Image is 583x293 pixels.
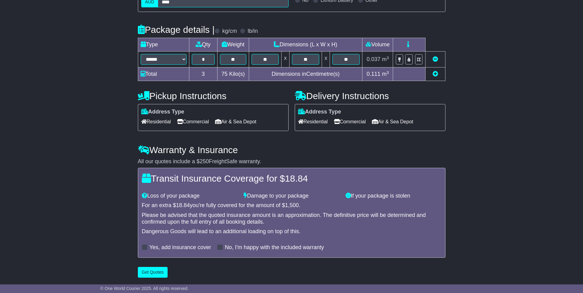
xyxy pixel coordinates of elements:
[240,193,343,199] div: Damage to your package
[189,67,218,81] td: 3
[387,70,389,75] sup: 3
[177,117,209,126] span: Commercial
[138,25,215,35] h4: Package details |
[138,158,445,165] div: All our quotes include a $ FreightSafe warranty.
[141,117,171,126] span: Residential
[382,56,389,62] span: m
[142,228,441,235] div: Dangerous Goods will lead to an additional loading on top of this.
[142,173,441,183] h4: Transit Insurance Coverage for $
[249,38,362,52] td: Dimensions (L x W x H)
[367,71,380,77] span: 0.111
[138,67,189,81] td: Total
[367,56,380,62] span: 0.037
[138,267,168,278] button: Get Quotes
[433,71,438,77] a: Add new item
[249,67,362,81] td: Dimensions in Centimetre(s)
[298,117,328,126] span: Residential
[138,38,189,52] td: Type
[139,193,241,199] div: Loss of your package
[343,193,445,199] div: If your package is stolen
[387,56,389,60] sup: 3
[142,202,441,209] div: For an extra $ you're fully covered for the amount of $ .
[138,145,445,155] h4: Warranty & Insurance
[189,38,218,52] td: Qty
[433,56,438,62] a: Remove this item
[100,286,189,291] span: © One World Courier 2025. All rights reserved.
[382,71,389,77] span: m
[362,38,393,52] td: Volume
[176,202,190,208] span: 18.84
[295,91,445,101] h4: Delivery Instructions
[225,244,324,251] label: No, I'm happy with the included warranty
[285,173,308,183] span: 18.84
[322,52,330,67] td: x
[222,28,237,35] label: kg/cm
[221,71,228,77] span: 75
[215,117,256,126] span: Air & Sea Depot
[141,109,184,115] label: Address Type
[142,212,441,225] div: Please be advised that the quoted insurance amount is an approximation. The definitive price will...
[218,38,249,52] td: Weight
[298,109,341,115] label: Address Type
[248,28,258,35] label: lb/in
[218,67,249,81] td: Kilo(s)
[285,202,299,208] span: 1,500
[334,117,366,126] span: Commercial
[372,117,413,126] span: Air & Sea Depot
[138,91,289,101] h4: Pickup Instructions
[281,52,289,67] td: x
[150,244,211,251] label: Yes, add insurance cover
[200,158,209,164] span: 250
